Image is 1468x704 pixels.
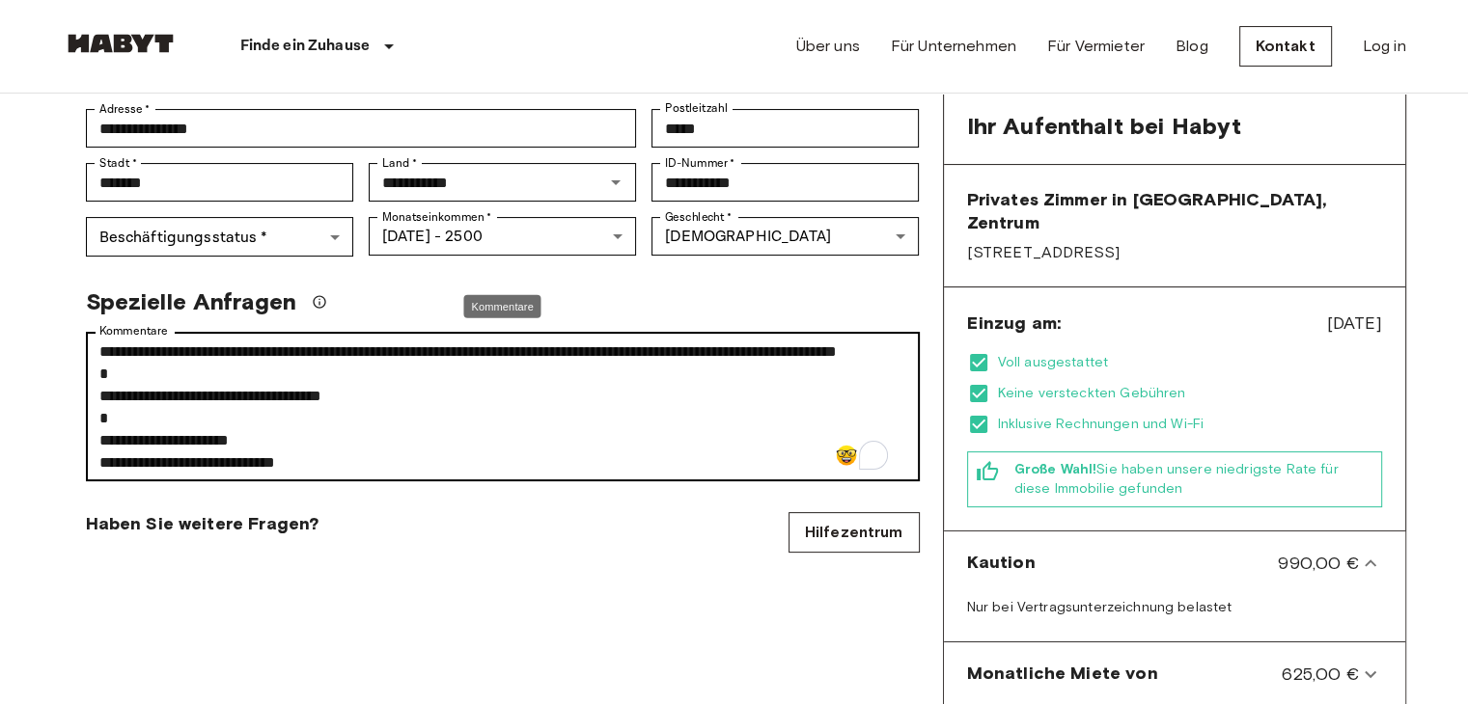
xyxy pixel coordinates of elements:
span: Haben Sie weitere Fragen? [86,512,319,535]
a: Über uns [796,35,860,58]
span: Keine versteckten Gebühren [998,384,1382,403]
a: Blog [1176,35,1208,58]
div: Kaution990,00 € [952,587,1398,634]
span: [DATE] [1327,311,1382,336]
a: Kontakt [1239,26,1332,67]
span: Nur bei Vertragsunterzeichnung belastet [967,599,1233,615]
span: Privates Zimmer in [GEOGRAPHIC_DATA], Zentrum [967,188,1382,234]
span: Kaution [967,551,1036,576]
span: Sie haben unsere niedrigste Rate für diese Immobilie gefunden [1014,460,1373,499]
div: Monatliche Miete von625,00 € [952,650,1398,698]
label: Geschlecht [665,208,733,226]
label: Monatseinkommen [382,208,492,226]
label: ID-Nummer [665,154,735,172]
p: Finde ein Zuhause [240,35,371,58]
label: Kommentare [99,323,168,339]
div: Stadt [86,163,353,202]
span: Spezielle Anfragen [86,287,297,316]
a: Für Unternehmen [891,35,1016,58]
div: [DEMOGRAPHIC_DATA] [651,217,919,256]
span: [STREET_ADDRESS] [967,242,1382,263]
div: Kaution990,00 € [952,539,1398,587]
span: Monatliche Miete von [967,662,1158,687]
div: Kommentare [463,294,540,318]
label: Land [382,154,417,172]
div: Adresse [86,109,637,148]
label: Stadt [99,154,137,172]
span: Einzug am: [967,311,1062,335]
button: Open [602,169,629,196]
span: Ihr Aufenthalt bei Habyt [967,112,1242,141]
div: Kommentare [86,332,920,481]
div: Postleitzahl [651,109,919,148]
span: 990,00 € [1278,551,1358,576]
a: Hilfezentrum [789,512,920,553]
svg: Wir werden unser Bestes tun, um Ihre Anfrage zu erfüllen, aber bitte beachten Sie, dass wir Ihre ... [312,294,327,310]
span: Inklusive Rechnungen und Wi-Fi [998,415,1382,434]
div: [DATE] - 2500 [369,217,636,256]
div: ID-Nummer [651,163,919,202]
textarea: To enrich screen reader interactions, please activate Accessibility in Grammarly extension settings [99,340,906,474]
a: Log in [1363,35,1406,58]
a: Für Vermieter [1047,35,1145,58]
b: Große Wahl! [1014,461,1097,477]
label: Postleitzahl [665,100,728,117]
label: Adresse [99,100,151,118]
span: 625,00 € [1282,662,1358,687]
img: Habyt [63,34,179,53]
span: Voll ausgestattet [998,353,1382,372]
